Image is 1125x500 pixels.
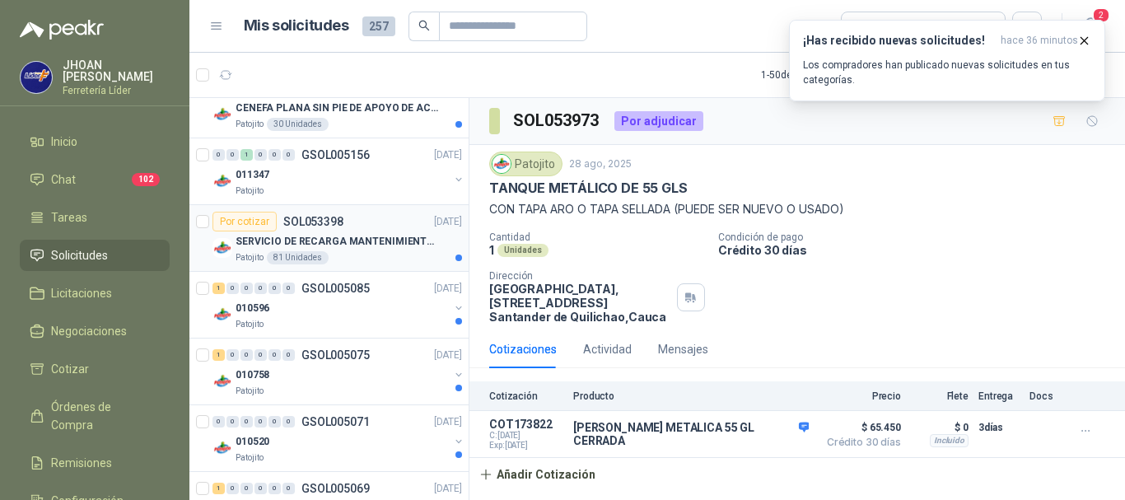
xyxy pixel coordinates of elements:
[236,301,269,316] p: 010596
[51,360,89,378] span: Cotizar
[718,231,1118,243] p: Condición de pago
[497,244,548,257] div: Unidades
[20,315,170,347] a: Negociaciones
[658,340,708,358] div: Mensajes
[20,126,170,157] a: Inicio
[282,149,295,161] div: 0
[489,231,705,243] p: Cantidad
[301,483,370,494] p: GSOL005069
[301,283,370,294] p: GSOL005085
[761,62,862,88] div: 1 - 50 de 199
[20,278,170,309] a: Licitaciones
[240,283,253,294] div: 0
[212,145,465,198] a: 0 0 1 0 0 0 GSOL005156[DATE] Company Logo011347Patojito
[434,348,462,363] p: [DATE]
[212,345,465,398] a: 1 0 0 0 0 0 GSOL005075[DATE] Company Logo010758Patojito
[789,20,1105,101] button: ¡Has recibido nuevas solicitudes!hace 36 minutos Los compradores han publicado nuevas solicitudes...
[212,171,232,191] img: Company Logo
[20,202,170,233] a: Tareas
[852,17,886,35] div: Todas
[489,441,563,451] span: Exp: [DATE]
[489,200,1105,218] p: CON TAPA ARO O TAPA SELLADA (PUEDE SER NUEVO O USADO)
[212,278,465,331] a: 1 0 0 0 0 0 GSOL005085[DATE] Company Logo010596Patojito
[489,431,563,441] span: C: [DATE]
[240,416,253,428] div: 0
[212,238,232,258] img: Company Logo
[236,451,264,465] p: Patojito
[212,483,225,494] div: 1
[492,155,511,173] img: Company Logo
[20,353,170,385] a: Cotizar
[489,180,688,197] p: TANQUE METÁLICO DE 55 GLS
[51,171,76,189] span: Chat
[254,416,267,428] div: 0
[20,447,170,479] a: Remisiones
[236,185,264,198] p: Patojito
[212,438,232,458] img: Company Logo
[803,34,994,48] h3: ¡Has recibido nuevas solicitudes!
[212,305,232,325] img: Company Logo
[236,167,269,183] p: 011347
[569,157,632,172] p: 28 ago, 2025
[282,483,295,494] div: 0
[267,118,329,131] div: 30 Unidades
[51,246,108,264] span: Solicitudes
[20,391,170,441] a: Órdenes de Compra
[268,349,281,361] div: 0
[240,149,253,161] div: 1
[20,164,170,195] a: Chat102
[236,434,269,450] p: 010520
[434,414,462,430] p: [DATE]
[930,434,969,447] div: Incluido
[20,240,170,271] a: Solicitudes
[301,416,370,428] p: GSOL005071
[489,270,670,282] p: Dirección
[573,421,809,447] p: [PERSON_NAME] METALICA 55 GL CERRADA
[254,149,267,161] div: 0
[212,349,225,361] div: 1
[240,349,253,361] div: 0
[254,283,267,294] div: 0
[489,152,562,176] div: Patojito
[212,416,225,428] div: 0
[226,349,239,361] div: 0
[434,481,462,497] p: [DATE]
[1029,390,1062,402] p: Docs
[212,212,277,231] div: Por cotizar
[236,118,264,131] p: Patojito
[226,416,239,428] div: 0
[819,437,901,447] span: Crédito 30 días
[212,283,225,294] div: 1
[244,14,349,38] h1: Mis solicitudes
[489,390,563,402] p: Cotización
[1076,12,1105,41] button: 2
[132,173,160,186] span: 102
[51,322,127,340] span: Negociaciones
[236,251,264,264] p: Patojito
[614,111,703,131] div: Por adjudicar
[63,86,170,96] p: Ferretería Líder
[418,20,430,31] span: search
[226,283,239,294] div: 0
[236,385,264,398] p: Patojito
[301,149,370,161] p: GSOL005156
[236,234,441,250] p: SERVICIO DE RECARGA MANTENIMIENTO Y PRESTAMOS DE EXTINTORES
[282,349,295,361] div: 0
[268,283,281,294] div: 0
[978,390,1020,402] p: Entrega
[226,483,239,494] div: 0
[573,390,809,402] p: Producto
[268,416,281,428] div: 0
[51,133,77,151] span: Inicio
[189,72,469,138] a: Por cotizarSOL053534[DATE] Company LogoCENEFA PLANA SIN PIE DE APOYO DE ACUERDO A LA IMAGEN ADJUN...
[819,390,901,402] p: Precio
[268,483,281,494] div: 0
[254,349,267,361] div: 0
[489,243,494,257] p: 1
[236,318,264,331] p: Patojito
[212,412,465,465] a: 0 0 0 0 0 0 GSOL005071[DATE] Company Logo010520Patojito
[267,251,329,264] div: 81 Unidades
[819,418,901,437] span: $ 65.450
[434,281,462,297] p: [DATE]
[212,105,232,124] img: Company Logo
